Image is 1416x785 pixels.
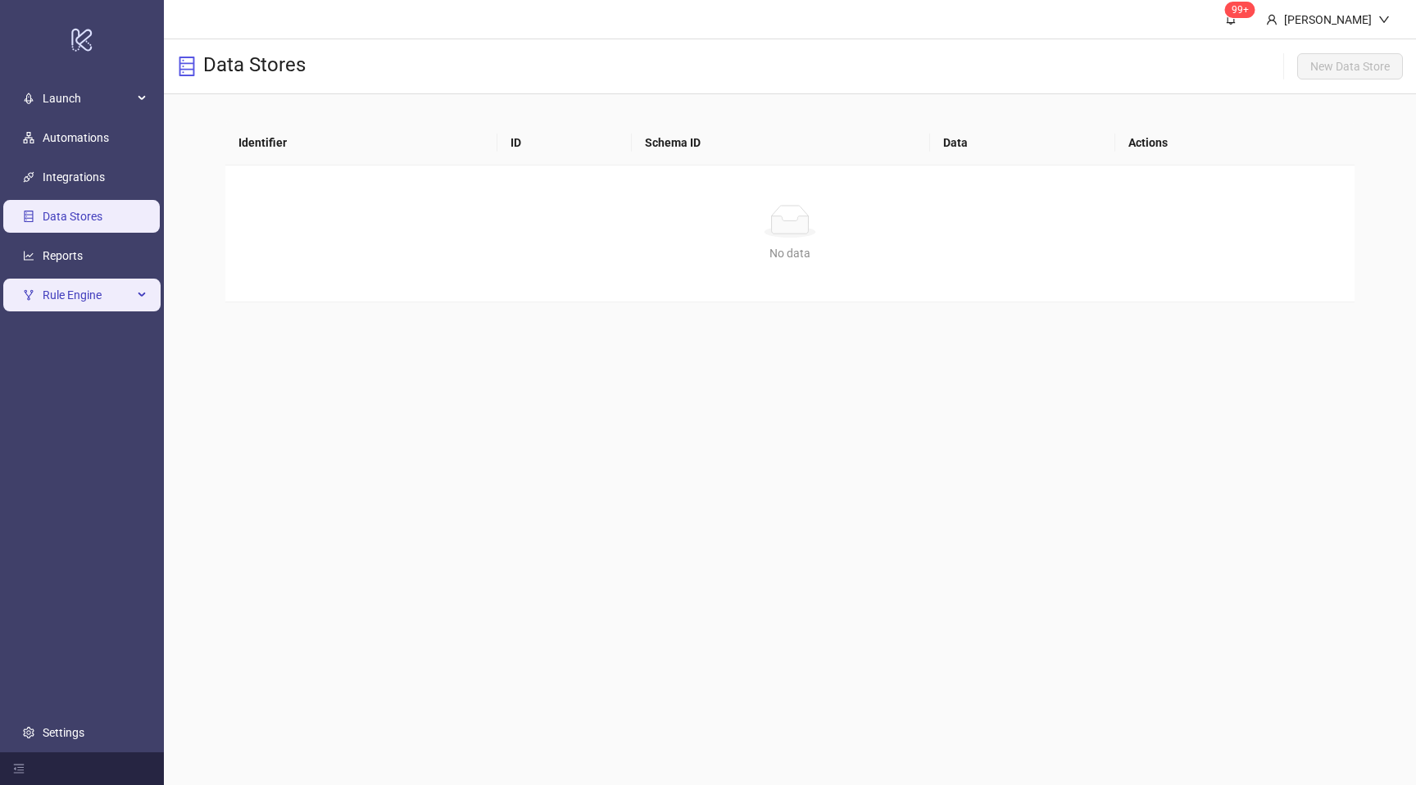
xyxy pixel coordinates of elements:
span: database [177,57,197,76]
button: New Data Store [1297,53,1403,79]
th: Data [930,120,1115,166]
div: [PERSON_NAME] [1278,11,1378,29]
span: Rule Engine [43,279,133,311]
sup: 439 [1225,2,1255,18]
a: Automations [43,131,109,144]
th: Schema ID [632,120,931,166]
a: Settings [43,726,84,739]
span: rocket [23,93,34,104]
span: Launch [43,82,133,115]
span: bell [1225,13,1237,25]
a: Data Stores [43,210,102,223]
th: ID [497,120,632,166]
h3: Data Stores [203,52,306,80]
a: Integrations [43,170,105,184]
div: No data [245,244,1335,262]
th: Actions [1115,120,1355,166]
a: Reports [43,249,83,262]
span: fork [23,289,34,301]
th: Identifier [225,120,497,166]
span: down [1378,14,1390,25]
span: menu-fold [13,763,25,774]
span: user [1266,14,1278,25]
